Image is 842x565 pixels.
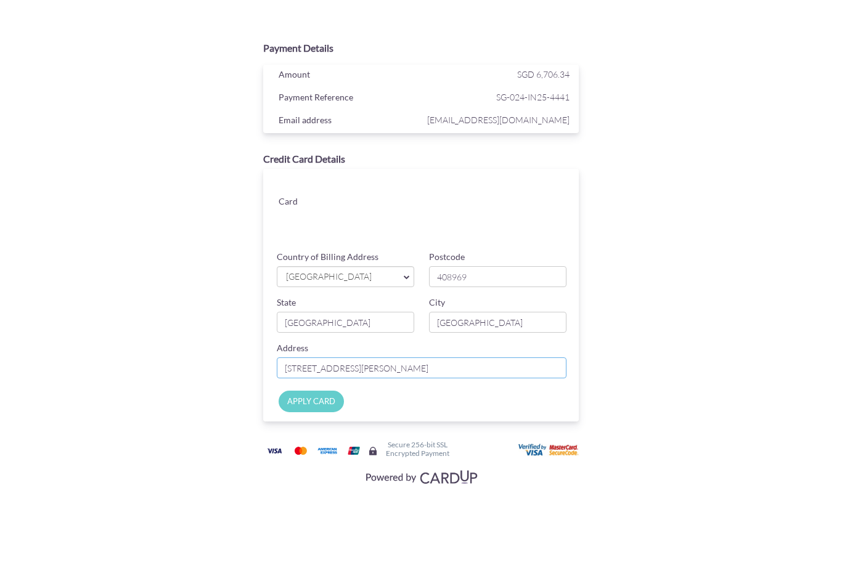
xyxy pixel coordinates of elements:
label: Postcode [429,251,465,263]
div: Credit Card Details [263,152,579,166]
iframe: Secure card security code input frame [462,208,567,230]
input: APPLY CARD [279,391,344,412]
img: User card [518,444,580,457]
div: Card [269,193,346,212]
div: Amount [269,67,424,85]
span: SG-024-IN25-4441 [424,89,570,105]
img: Visa [262,443,287,458]
div: Payment Details [263,41,579,55]
label: Country of Billing Address [277,251,378,263]
img: Mastercard [288,443,313,458]
img: Union Pay [341,443,366,458]
label: Address [277,342,308,354]
a: [GEOGRAPHIC_DATA] [277,266,414,287]
span: SGD 6,706.34 [517,69,570,79]
label: State [277,296,296,309]
div: Payment Reference [269,89,424,108]
span: [EMAIL_ADDRESS][DOMAIN_NAME] [424,112,570,128]
img: American Express [315,443,340,458]
div: Email address [269,112,424,131]
iframe: Secure card expiration date input frame [356,208,461,230]
img: Visa, Mastercard [359,465,483,488]
span: [GEOGRAPHIC_DATA] [285,270,394,283]
label: City [429,296,445,309]
iframe: Secure card number input frame [356,181,568,203]
h6: Secure 256-bit SSL Encrypted Payment [386,441,449,457]
img: Secure lock [368,446,378,456]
